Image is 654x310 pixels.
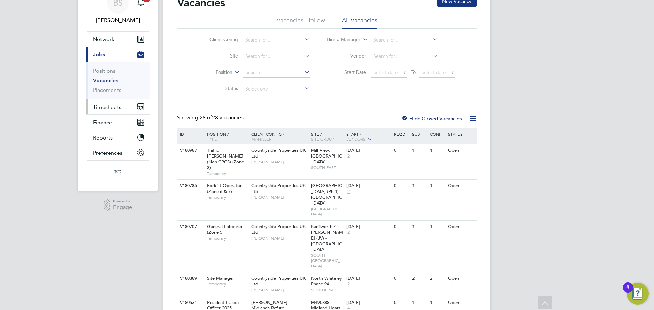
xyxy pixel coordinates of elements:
span: Countryside Properties UK Ltd [251,224,306,235]
div: V180707 [178,221,202,233]
label: Site [199,53,238,59]
button: Finance [86,115,150,130]
div: V180987 [178,144,202,157]
li: Vacancies I follow [277,16,325,29]
span: [PERSON_NAME] [251,235,308,241]
label: Vendor [327,53,366,59]
span: Temporary [207,281,248,287]
div: [DATE] [346,148,391,153]
span: Manager [251,136,271,142]
div: 2 [410,272,428,285]
label: Hide Closed Vacancies [401,115,462,122]
div: Open [446,272,476,285]
input: Search for... [371,35,438,45]
div: Site / [309,128,345,145]
span: SOUTHERN [311,287,343,293]
label: Start Date [327,69,366,75]
span: Countryside Properties UK Ltd [251,183,306,194]
span: [GEOGRAPHIC_DATA] [311,206,343,217]
label: Position [193,69,232,76]
input: Search for... [243,35,310,45]
span: Forklift Operator (Zone 6 & 7) [207,183,242,194]
span: North Whiteley Phase 9A [311,275,342,287]
div: 1 [410,144,428,157]
div: 1 [428,144,446,157]
div: Client Config / [250,128,309,145]
span: SOUTH-EAST [311,165,343,170]
div: Conf [428,128,446,140]
span: Jobs [93,51,105,58]
input: Search for... [243,52,310,61]
div: 0 [392,272,410,285]
div: 0 [392,296,410,309]
span: Preferences [93,150,122,156]
button: Open Resource Center, 9 new notifications [627,283,649,305]
div: [DATE] [346,276,391,281]
span: Traffic [PERSON_NAME] (Non CPCS) (Zone 3) [207,147,244,170]
div: 1 [428,180,446,192]
span: [PERSON_NAME] [251,195,308,200]
span: 2 [346,153,351,159]
label: Hiring Manager [321,36,360,43]
span: [GEOGRAPHIC_DATA] (Ph 1), [GEOGRAPHIC_DATA] [311,183,342,206]
span: [PERSON_NAME] [251,287,308,293]
input: Select one [243,84,310,94]
span: Countryside Properties UK Ltd [251,147,306,159]
input: Search for... [371,52,438,61]
div: Position / [202,128,250,145]
span: Site Group [311,136,334,142]
li: All Vacancies [342,16,377,29]
button: Jobs [86,47,150,62]
span: Temporary [207,235,248,241]
div: 9 [626,288,629,296]
div: 1 [428,296,446,309]
div: 1 [428,221,446,233]
a: Placements [93,87,121,93]
a: Positions [93,68,115,74]
div: Sub [410,128,428,140]
label: Client Config [199,36,238,43]
div: Jobs [86,62,150,99]
button: Reports [86,130,150,145]
div: 0 [392,221,410,233]
span: Kenilworth / [PERSON_NAME] (JV) - [GEOGRAPHIC_DATA] [311,224,343,252]
span: Powered by [113,199,132,205]
div: Reqd [392,128,410,140]
a: Vacancies [93,77,118,84]
span: Vendors [346,136,365,142]
span: Site Manager [207,275,234,281]
span: 2 [346,189,351,195]
img: psrsolutions-logo-retina.png [112,167,124,178]
span: Reports [93,134,113,141]
span: Temporary [207,195,248,200]
span: 28 Vacancies [200,114,244,121]
a: Powered byEngage [104,199,133,212]
button: Timesheets [86,99,150,114]
span: Countryside Properties UK Ltd [251,275,306,287]
input: Search for... [243,68,310,78]
div: Open [446,180,476,192]
span: General Labourer (Zone 5) [207,224,243,235]
span: Type [207,136,217,142]
div: Open [446,144,476,157]
span: Select date [421,69,446,76]
div: V180785 [178,180,202,192]
div: 1 [410,221,428,233]
button: Network [86,32,150,47]
div: 2 [428,272,446,285]
span: Beth Seddon [86,16,150,25]
span: Finance [93,119,112,126]
span: Select date [373,69,398,76]
div: Open [446,221,476,233]
div: 0 [392,144,410,157]
span: 28 of [200,114,212,121]
div: 1 [410,180,428,192]
span: Mill View, [GEOGRAPHIC_DATA] [311,147,342,165]
div: [DATE] [346,183,391,189]
span: SOUTH-[GEOGRAPHIC_DATA] [311,252,343,268]
div: V180389 [178,272,202,285]
span: Network [93,36,114,43]
div: Status [446,128,476,140]
div: [DATE] [346,300,391,306]
span: 2 [346,281,351,287]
